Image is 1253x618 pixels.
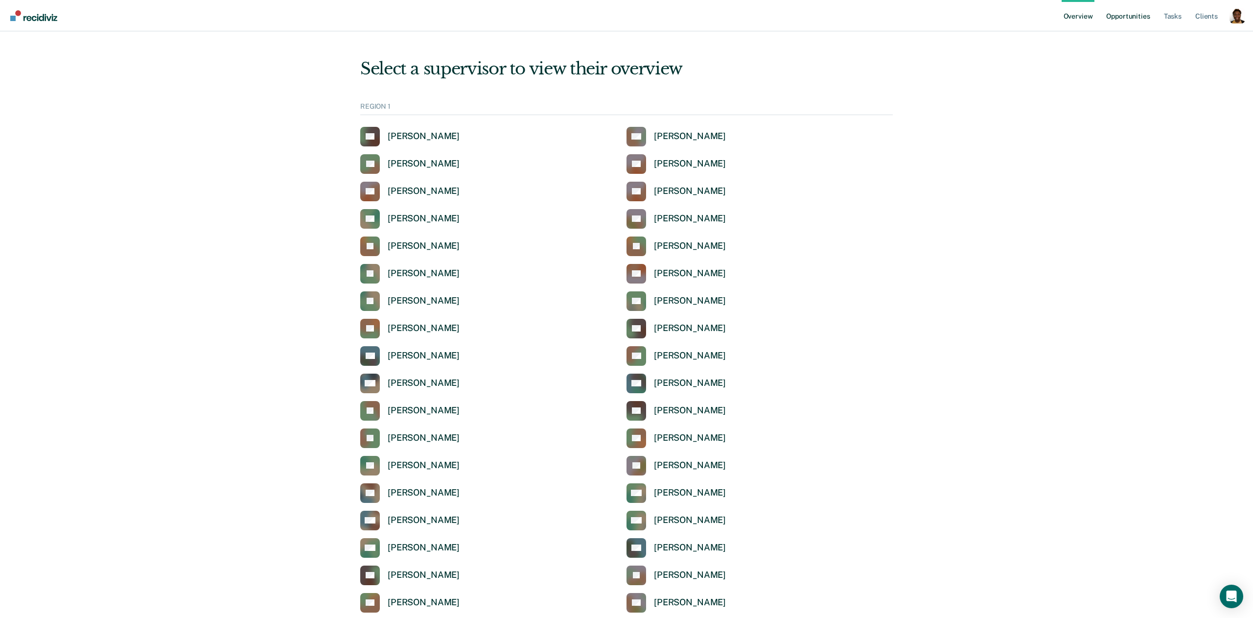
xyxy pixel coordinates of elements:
div: [PERSON_NAME] [654,515,726,526]
div: [PERSON_NAME] [654,542,726,553]
div: [PERSON_NAME] [654,295,726,307]
div: [PERSON_NAME] [388,597,460,608]
div: [PERSON_NAME] [388,158,460,169]
div: [PERSON_NAME] [388,460,460,471]
div: [PERSON_NAME] [388,131,460,142]
a: [PERSON_NAME] [626,428,726,448]
a: [PERSON_NAME] [626,538,726,558]
a: [PERSON_NAME] [626,264,726,284]
a: [PERSON_NAME] [626,374,726,393]
a: [PERSON_NAME] [360,428,460,448]
a: [PERSON_NAME] [626,483,726,503]
a: [PERSON_NAME] [360,538,460,558]
a: [PERSON_NAME] [360,154,460,174]
div: [PERSON_NAME] [654,570,726,581]
div: [PERSON_NAME] [388,487,460,499]
div: REGION 1 [360,102,893,115]
a: [PERSON_NAME] [360,511,460,530]
a: [PERSON_NAME] [360,319,460,338]
a: [PERSON_NAME] [360,401,460,421]
div: [PERSON_NAME] [654,350,726,361]
a: [PERSON_NAME] [626,593,726,613]
div: [PERSON_NAME] [388,213,460,224]
div: Select a supervisor to view their overview [360,59,893,79]
div: [PERSON_NAME] [388,323,460,334]
div: [PERSON_NAME] [388,268,460,279]
a: [PERSON_NAME] [360,209,460,229]
div: [PERSON_NAME] [388,186,460,197]
div: [PERSON_NAME] [654,432,726,444]
div: [PERSON_NAME] [388,405,460,416]
a: [PERSON_NAME] [360,346,460,366]
div: Open Intercom Messenger [1220,585,1243,608]
a: [PERSON_NAME] [626,182,726,201]
div: [PERSON_NAME] [388,570,460,581]
a: [PERSON_NAME] [626,209,726,229]
div: [PERSON_NAME] [388,515,460,526]
div: [PERSON_NAME] [654,405,726,416]
a: [PERSON_NAME] [626,566,726,585]
a: [PERSON_NAME] [360,237,460,256]
a: [PERSON_NAME] [626,401,726,421]
div: [PERSON_NAME] [388,295,460,307]
div: [PERSON_NAME] [654,240,726,252]
div: [PERSON_NAME] [654,186,726,197]
div: [PERSON_NAME] [654,158,726,169]
a: [PERSON_NAME] [360,374,460,393]
div: [PERSON_NAME] [654,268,726,279]
a: [PERSON_NAME] [626,154,726,174]
a: [PERSON_NAME] [626,456,726,475]
a: [PERSON_NAME] [360,127,460,146]
a: [PERSON_NAME] [360,182,460,201]
a: [PERSON_NAME] [360,264,460,284]
div: [PERSON_NAME] [654,323,726,334]
a: [PERSON_NAME] [360,456,460,475]
a: [PERSON_NAME] [626,127,726,146]
a: [PERSON_NAME] [626,291,726,311]
div: [PERSON_NAME] [654,597,726,608]
div: [PERSON_NAME] [654,487,726,499]
a: [PERSON_NAME] [626,511,726,530]
div: [PERSON_NAME] [654,460,726,471]
div: [PERSON_NAME] [388,542,460,553]
a: [PERSON_NAME] [626,346,726,366]
a: [PERSON_NAME] [360,291,460,311]
div: [PERSON_NAME] [388,240,460,252]
div: [PERSON_NAME] [654,131,726,142]
a: [PERSON_NAME] [626,237,726,256]
div: [PERSON_NAME] [388,378,460,389]
a: [PERSON_NAME] [360,483,460,503]
a: [PERSON_NAME] [360,593,460,613]
div: [PERSON_NAME] [388,350,460,361]
img: Recidiviz [10,10,57,21]
div: [PERSON_NAME] [654,378,726,389]
div: [PERSON_NAME] [654,213,726,224]
div: [PERSON_NAME] [388,432,460,444]
a: [PERSON_NAME] [360,566,460,585]
button: Profile dropdown button [1230,8,1245,24]
a: [PERSON_NAME] [626,319,726,338]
